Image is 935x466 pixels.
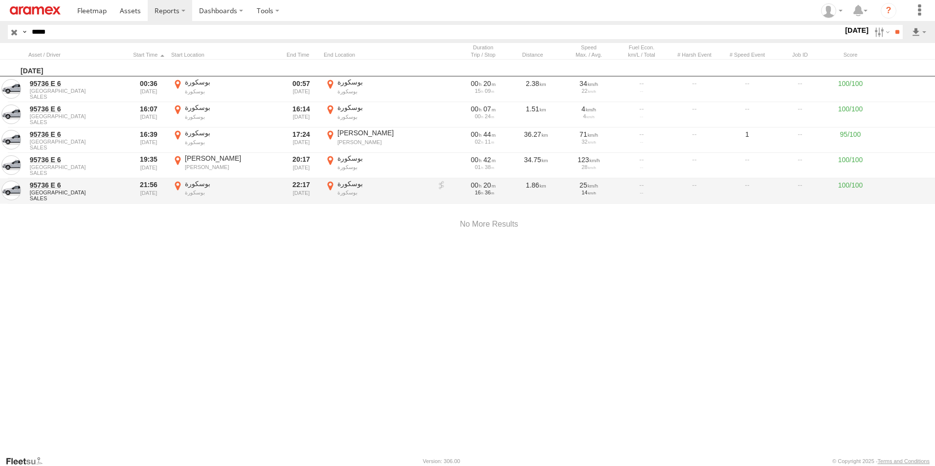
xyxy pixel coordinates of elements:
[512,179,560,203] div: 1.86
[485,139,494,145] span: 11
[30,145,125,150] span: Filter Results to this Group
[460,181,506,190] div: [1235s] 30/08/2025 21:56 - 30/08/2025 22:17
[485,164,494,170] span: 38
[171,179,279,203] label: Click to View Event Location
[484,156,496,164] span: 42
[1,181,21,200] a: View Asset in Asset Management
[828,103,872,127] div: 100/100
[30,155,125,164] a: 95736 E 6
[566,164,612,170] div: 28
[832,458,930,464] div: © Copyright 2025 -
[324,78,431,101] label: Click to View Event Location
[437,181,446,191] a: View on breadcrumb report
[30,181,125,190] a: 95736 E 6
[337,78,430,86] div: بوسكورة
[471,156,482,164] span: 00
[485,88,494,94] span: 09
[30,130,125,139] a: 95736 E 6
[130,103,167,127] div: 16:07 [DATE]
[485,190,494,195] span: 36
[818,3,846,18] div: Emad Mabrouk
[566,88,612,94] div: 22
[30,79,125,88] a: 95736 E 6
[1,79,21,99] a: View Asset in Asset Management
[130,78,167,101] div: 00:36 [DATE]
[471,105,482,113] span: 00
[566,155,612,164] div: 123
[512,103,560,127] div: 1.51
[283,103,320,127] div: 16:14 [DATE]
[776,51,824,58] div: Job ID
[471,80,482,87] span: 00
[460,155,506,164] div: [2540s] 30/08/2025 19:35 - 30/08/2025 20:17
[30,94,125,100] span: Filter Results to this Group
[484,130,496,138] span: 44
[185,103,277,112] div: بوسكورة
[337,103,430,112] div: بوسكورة
[185,189,277,196] div: بوسكورة
[460,130,506,139] div: [2681s] 30/08/2025 16:39 - 30/08/2025 17:24
[30,119,125,125] span: Filter Results to this Group
[566,190,612,195] div: 14
[843,25,870,36] label: [DATE]
[337,154,430,163] div: بوسكورة
[1,155,21,175] a: View Asset in Asset Management
[566,181,612,190] div: 25
[185,164,277,170] div: [PERSON_NAME]
[30,139,125,145] span: [GEOGRAPHIC_DATA]
[171,128,279,152] label: Click to View Event Location
[337,88,430,95] div: بوسكورة
[185,139,277,146] div: بوسكورة
[324,179,431,203] label: Click to View Event Location
[566,113,612,119] div: 4
[30,88,125,94] span: [GEOGRAPHIC_DATA]
[30,105,125,113] a: 95736 E 6
[475,88,483,94] span: 15
[337,128,430,137] div: [PERSON_NAME]
[185,154,277,163] div: [PERSON_NAME]
[471,130,482,138] span: 00
[1,105,21,124] a: View Asset in Asset Management
[337,179,430,188] div: بوسكورة
[512,128,560,152] div: 36.27
[337,139,430,146] div: [PERSON_NAME]
[28,51,126,58] div: Click to Sort
[484,80,496,87] span: 20
[30,190,125,195] span: [GEOGRAPHIC_DATA]
[512,154,560,177] div: 34.75
[283,128,320,152] div: 17:24 [DATE]
[423,458,460,464] div: Version: 306.00
[130,51,167,58] div: Click to Sort
[828,179,872,203] div: 100/100
[485,113,494,119] span: 24
[185,179,277,188] div: بوسكورة
[475,190,483,195] span: 16
[185,128,277,137] div: بوسكورة
[828,51,872,58] div: Score
[828,154,872,177] div: 100/100
[881,3,896,19] i: ?
[30,170,125,176] span: Filter Results to this Group
[171,103,279,127] label: Click to View Event Location
[283,179,320,203] div: 22:17 [DATE]
[185,78,277,86] div: بوسكورة
[566,130,612,139] div: 71
[283,78,320,101] div: 00:57 [DATE]
[337,113,430,120] div: بوسكورة
[566,105,612,113] div: 4
[10,6,61,15] img: aramex-logo.svg
[471,181,482,189] span: 00
[21,25,28,39] label: Search Query
[828,78,872,101] div: 100/100
[324,128,431,152] label: Click to View Event Location
[475,164,483,170] span: 01
[5,456,50,466] a: Visit our Website
[337,164,430,170] div: بوسكورة
[460,79,506,88] div: [1244s] 30/08/2025 00:36 - 30/08/2025 00:57
[171,154,279,177] label: Click to View Event Location
[475,113,483,119] span: 00
[870,25,891,39] label: Search Filter Options
[130,154,167,177] div: 19:35 [DATE]
[30,164,125,170] span: [GEOGRAPHIC_DATA]
[185,113,277,120] div: بوسكورة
